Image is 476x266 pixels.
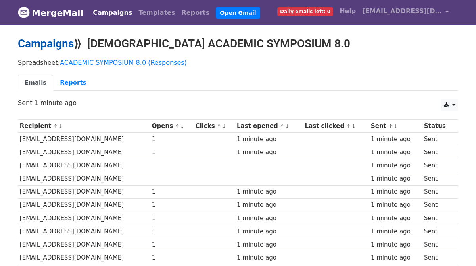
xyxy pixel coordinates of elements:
div: 1 [152,227,192,236]
div: 1 minute ago [237,200,301,210]
a: Daily emails left: 0 [274,3,336,19]
th: Sent [369,120,422,133]
div: 1 [152,135,192,144]
td: Sent [422,238,453,251]
td: Sent [422,159,453,172]
td: Sent [422,251,453,264]
th: Recipient [18,120,150,133]
a: ↓ [393,123,398,129]
td: Sent [422,146,453,159]
td: Sent [422,172,453,185]
a: ↑ [388,123,393,129]
a: ↑ [346,123,351,129]
div: 1 minute ago [371,227,420,236]
div: 1 [152,148,192,157]
a: Campaigns [18,37,74,50]
p: Sent 1 minute ago [18,99,458,107]
a: ACADEMIC SYMPOSIUM 8.0 (Responses) [60,59,187,66]
a: Emails [18,75,53,91]
a: Reports [53,75,93,91]
div: 1 minute ago [237,148,301,157]
h2: ⟫ [DEMOGRAPHIC_DATA] ACADEMIC SYMPOSIUM 8.0 [18,37,458,50]
a: ↑ [217,123,221,129]
p: Spreadsheet: [18,58,458,67]
a: Campaigns [90,5,135,21]
a: [EMAIL_ADDRESS][DOMAIN_NAME] [359,3,452,22]
div: 1 [152,240,192,249]
div: 1 minute ago [371,200,420,210]
td: Sent [422,198,453,212]
td: [EMAIL_ADDRESS][DOMAIN_NAME] [18,212,150,225]
span: [EMAIL_ADDRESS][DOMAIN_NAME] [362,6,441,16]
td: Sent [422,185,453,198]
a: MergeMail [18,4,83,21]
div: 1 minute ago [371,240,420,249]
a: ↑ [175,123,179,129]
div: 1 minute ago [237,253,301,262]
td: [EMAIL_ADDRESS][DOMAIN_NAME] [18,146,150,159]
div: 1 minute ago [371,148,420,157]
iframe: Chat Widget [436,228,476,266]
th: Status [422,120,453,133]
th: Last clicked [303,120,369,133]
div: 1 [152,200,192,210]
a: ↑ [54,123,58,129]
a: ↓ [180,123,184,129]
a: Templates [135,5,178,21]
td: [EMAIL_ADDRESS][DOMAIN_NAME] [18,238,150,251]
a: ↓ [285,123,290,129]
a: Open Gmail [216,7,260,19]
div: 1 minute ago [371,174,420,183]
div: 1 [152,187,192,196]
td: [EMAIL_ADDRESS][DOMAIN_NAME] [18,225,150,238]
div: 1 minute ago [371,214,420,223]
td: Sent [422,225,453,238]
div: 1 minute ago [237,227,301,236]
td: Sent [422,212,453,225]
td: [EMAIL_ADDRESS][DOMAIN_NAME] [18,159,150,172]
div: 1 minute ago [371,161,420,170]
td: [EMAIL_ADDRESS][DOMAIN_NAME] [18,251,150,264]
td: [EMAIL_ADDRESS][DOMAIN_NAME] [18,133,150,146]
div: 1 minute ago [371,135,420,144]
a: Help [336,3,359,19]
div: 1 minute ago [237,187,301,196]
td: [EMAIL_ADDRESS][DOMAIN_NAME] [18,198,150,212]
a: Reports [178,5,213,21]
td: Sent [422,133,453,146]
div: 1 minute ago [237,240,301,249]
a: ↓ [351,123,356,129]
div: 1 minute ago [237,135,301,144]
th: Opens [150,120,194,133]
div: 1 [152,253,192,262]
img: MergeMail logo [18,6,30,18]
div: 1 minute ago [371,253,420,262]
td: [EMAIL_ADDRESS][DOMAIN_NAME] [18,185,150,198]
div: 1 minute ago [371,187,420,196]
th: Clicks [194,120,235,133]
a: ↓ [222,123,226,129]
div: 1 minute ago [237,214,301,223]
div: 1 [152,214,192,223]
th: Last opened [235,120,303,133]
span: Daily emails left: 0 [277,7,333,16]
td: [EMAIL_ADDRESS][DOMAIN_NAME] [18,172,150,185]
a: ↑ [280,123,284,129]
a: ↓ [58,123,63,129]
